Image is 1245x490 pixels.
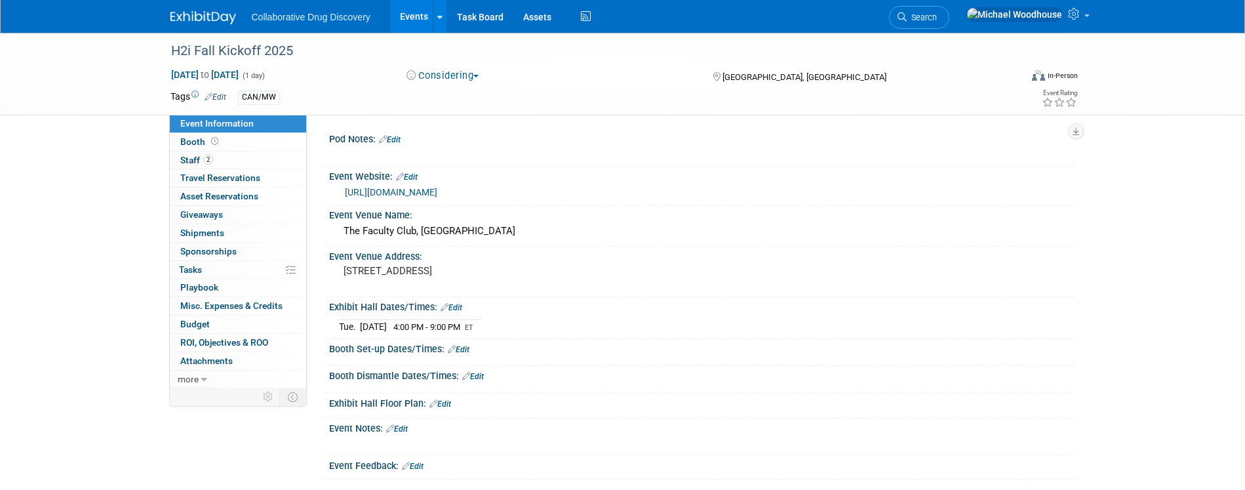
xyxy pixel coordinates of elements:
[393,322,460,332] span: 4:00 PM - 9:00 PM
[329,394,1075,411] div: Exhibit Hall Floor Plan:
[180,356,233,366] span: Attachments
[344,265,625,277] pre: [STREET_ADDRESS]
[329,205,1075,222] div: Event Venue Name:
[379,135,401,144] a: Edit
[180,246,237,256] span: Sponsorships
[180,282,218,293] span: Playbook
[170,206,306,224] a: Giveaways
[170,169,306,187] a: Travel Reservations
[329,456,1075,473] div: Event Feedback:
[170,371,306,388] a: more
[180,173,260,183] span: Travel Reservations
[257,388,280,405] td: Personalize Event Tab Strip
[180,228,224,238] span: Shipments
[180,337,268,348] span: ROI, Objectives & ROO
[429,399,451,409] a: Edit
[402,69,484,83] button: Considering
[1042,90,1077,96] div: Event Rating
[170,352,306,370] a: Attachments
[170,243,306,260] a: Sponsorships
[402,462,424,471] a: Edit
[180,136,221,147] span: Booth
[178,374,199,384] span: more
[329,297,1075,314] div: Exhibit Hall Dates/Times:
[279,388,306,405] td: Toggle Event Tabs
[179,264,202,275] span: Tasks
[170,261,306,279] a: Tasks
[180,118,254,129] span: Event Information
[252,12,370,22] span: Collaborative Drug Discovery
[441,303,462,312] a: Edit
[180,300,283,311] span: Misc. Expenses & Credits
[170,69,239,81] span: [DATE] [DATE]
[907,12,937,22] span: Search
[180,319,210,329] span: Budget
[329,129,1075,146] div: Pod Notes:
[462,372,484,381] a: Edit
[329,167,1075,184] div: Event Website:
[170,11,236,24] img: ExhibitDay
[205,92,226,102] a: Edit
[345,187,437,197] a: [URL][DOMAIN_NAME]
[180,191,258,201] span: Asset Reservations
[208,136,221,146] span: Booth not reserved yet
[170,152,306,169] a: Staff2
[329,419,1075,436] div: Event Notes:
[199,70,211,80] span: to
[329,366,1075,383] div: Booth Dismantle Dates/Times:
[339,319,360,333] td: Tue.
[170,133,306,151] a: Booth
[396,173,418,182] a: Edit
[722,72,886,82] span: [GEOGRAPHIC_DATA], [GEOGRAPHIC_DATA]
[943,68,1078,88] div: Event Format
[329,247,1075,263] div: Event Venue Address:
[465,323,473,332] span: ET
[360,319,387,333] td: [DATE]
[889,6,949,29] a: Search
[386,424,408,434] a: Edit
[203,155,213,165] span: 2
[339,221,1065,241] div: The Faculty Club, [GEOGRAPHIC_DATA]
[170,316,306,333] a: Budget
[180,209,223,220] span: Giveaways
[170,90,226,105] td: Tags
[1047,71,1078,81] div: In-Person
[180,155,213,165] span: Staff
[1032,70,1045,81] img: Format-Inperson.png
[170,334,306,352] a: ROI, Objectives & ROO
[170,115,306,133] a: Event Information
[170,188,306,205] a: Asset Reservations
[170,297,306,315] a: Misc. Expenses & Credits
[170,224,306,242] a: Shipments
[241,71,265,80] span: (1 day)
[167,39,1001,63] div: H2i Fall Kickoff 2025
[329,339,1075,356] div: Booth Set-up Dates/Times:
[170,279,306,296] a: Playbook
[448,345,469,354] a: Edit
[966,7,1063,22] img: Michael Woodhouse
[238,91,280,104] div: CAN/MW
